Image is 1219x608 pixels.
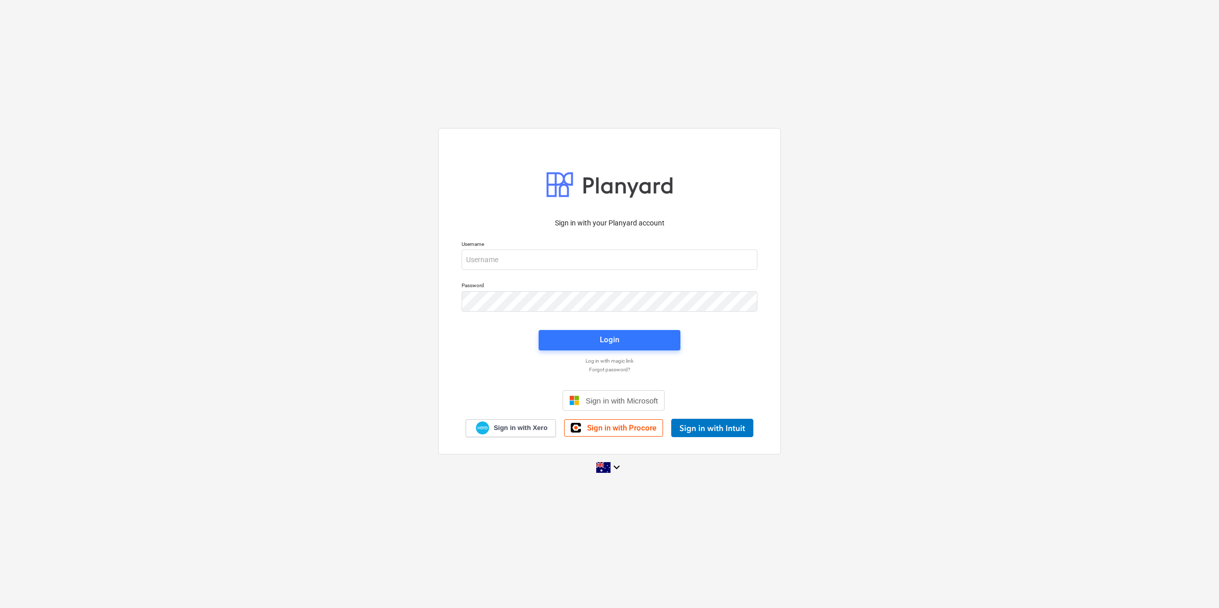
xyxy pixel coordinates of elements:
[462,218,757,229] p: Sign in with your Planyard account
[600,333,619,346] div: Login
[456,358,763,364] a: Log in with magic link
[456,366,763,373] a: Forgot password?
[586,396,658,405] span: Sign in with Microsoft
[462,249,757,270] input: Username
[466,419,556,437] a: Sign in with Xero
[476,421,489,435] img: Xero logo
[494,423,547,433] span: Sign in with Xero
[539,330,680,350] button: Login
[462,241,757,249] p: Username
[462,282,757,291] p: Password
[569,395,579,406] img: Microsoft logo
[564,419,663,437] a: Sign in with Procore
[587,423,656,433] span: Sign in with Procore
[611,461,623,473] i: keyboard_arrow_down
